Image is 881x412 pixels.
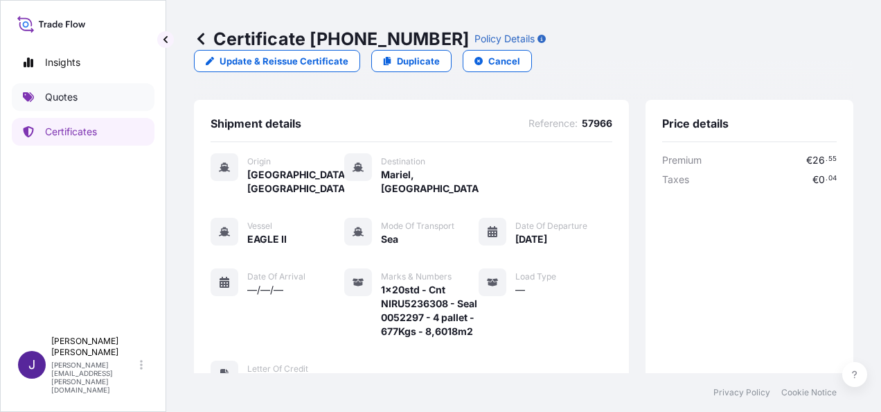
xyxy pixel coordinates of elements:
[662,173,689,187] span: Taxes
[528,117,578,130] span: Reference :
[12,83,154,111] a: Quotes
[515,271,556,282] span: Load Type
[812,155,825,165] span: 26
[662,117,729,130] span: Price details
[812,175,819,184] span: €
[247,363,308,375] span: Letter of Credit
[662,153,702,167] span: Premium
[12,49,154,76] a: Insights
[381,156,425,167] span: Destination
[381,232,398,246] span: Sea
[247,232,287,246] span: EAGLE II
[220,54,348,68] p: Update & Reissue Certificate
[247,221,272,232] span: Vessel
[381,221,454,232] span: Mode of Transport
[51,361,137,394] p: [PERSON_NAME][EMAIL_ADDRESS][PERSON_NAME][DOMAIN_NAME]
[381,271,452,282] span: Marks & Numbers
[45,125,97,139] p: Certificates
[397,54,440,68] p: Duplicate
[515,221,587,232] span: Date of Departure
[194,50,360,72] a: Update & Reissue Certificate
[371,50,452,72] a: Duplicate
[488,54,520,68] p: Cancel
[247,271,305,282] span: Date of Arrival
[826,176,828,181] span: .
[247,283,283,297] span: —/—/—
[463,50,532,72] button: Cancel
[828,176,837,181] span: 04
[474,32,535,46] p: Policy Details
[826,157,828,162] span: .
[582,117,612,130] span: 57966
[381,168,478,196] span: Mariel, [GEOGRAPHIC_DATA]
[51,336,137,358] p: [PERSON_NAME] [PERSON_NAME]
[515,283,525,297] span: —
[247,168,344,196] span: [GEOGRAPHIC_DATA], [GEOGRAPHIC_DATA]
[828,157,837,162] span: 55
[12,118,154,146] a: Certificates
[247,156,271,167] span: Origin
[713,387,770,398] a: Privacy Policy
[781,387,837,398] a: Cookie Notice
[211,117,301,130] span: Shipment details
[28,358,35,372] span: J
[381,283,478,338] span: 1x20std - Cnt NIRU5236308 - Seal 0052297 - 4 pallet - 677Kgs - 8,6018m2
[515,232,547,246] span: [DATE]
[819,175,825,184] span: 0
[806,155,812,165] span: €
[45,55,80,69] p: Insights
[194,28,469,50] p: Certificate [PHONE_NUMBER]
[45,90,78,104] p: Quotes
